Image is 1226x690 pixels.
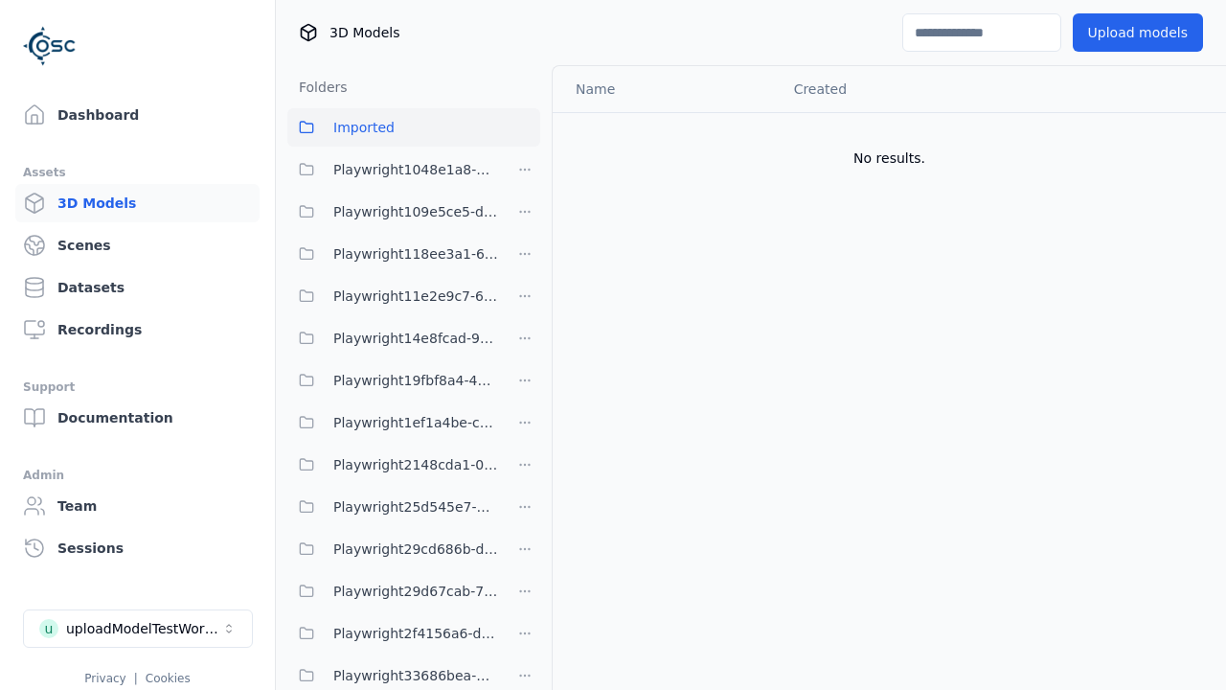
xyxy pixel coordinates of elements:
[15,268,260,307] a: Datasets
[134,672,138,685] span: |
[15,529,260,567] a: Sessions
[23,464,252,487] div: Admin
[23,376,252,399] div: Support
[287,614,498,653] button: Playwright2f4156a6-d13a-4a07-9939-3b63c43a9416
[287,319,498,357] button: Playwright14e8fcad-9ce8-4c9f-9ba9-3f066997ed84
[23,609,253,648] button: Select a workspace
[287,572,498,610] button: Playwright29d67cab-7655-4a15-9701-4b560da7f167
[287,361,498,400] button: Playwright19fbf8a4-490f-4493-a67b-72679a62db0e
[287,108,540,147] button: Imported
[333,453,498,476] span: Playwright2148cda1-0135-4eee-9a3e-ba7e638b60a6
[333,158,498,181] span: Playwright1048e1a8-7157-4402-9d51-a0d67d82f98b
[15,487,260,525] a: Team
[333,580,498,603] span: Playwright29d67cab-7655-4a15-9701-4b560da7f167
[333,411,498,434] span: Playwright1ef1a4be-ca25-4334-b22c-6d46e5dc87b0
[333,538,498,561] span: Playwright29cd686b-d0c9-4777-aa54-1065c8c7cee8
[23,161,252,184] div: Assets
[333,200,498,223] span: Playwright109e5ce5-d2cb-4ab8-a55a-98f36a07a7af
[553,112,1226,204] td: No results.
[15,310,260,349] a: Recordings
[333,664,498,687] span: Playwright33686bea-41a4-43c8-b27a-b40c54b773e3
[333,327,498,350] span: Playwright14e8fcad-9ce8-4c9f-9ba9-3f066997ed84
[15,96,260,134] a: Dashboard
[333,369,498,392] span: Playwright19fbf8a4-490f-4493-a67b-72679a62db0e
[287,150,498,189] button: Playwright1048e1a8-7157-4402-9d51-a0d67d82f98b
[287,530,498,568] button: Playwright29cd686b-d0c9-4777-aa54-1065c8c7cee8
[333,622,498,645] span: Playwright2f4156a6-d13a-4a07-9939-3b63c43a9416
[66,619,221,638] div: uploadModelTestWorkspace
[287,235,498,273] button: Playwright118ee3a1-6e25-456a-9a29-0f34eaed349c
[329,23,399,42] span: 3D Models
[287,403,498,442] button: Playwright1ef1a4be-ca25-4334-b22c-6d46e5dc87b0
[84,672,125,685] a: Privacy
[553,66,779,112] th: Name
[779,66,1010,112] th: Created
[287,78,348,97] h3: Folders
[15,226,260,264] a: Scenes
[333,495,498,518] span: Playwright25d545e7-ff08-4d3b-b8cd-ba97913ee80b
[287,446,498,484] button: Playwright2148cda1-0135-4eee-9a3e-ba7e638b60a6
[287,193,498,231] button: Playwright109e5ce5-d2cb-4ab8-a55a-98f36a07a7af
[15,399,260,437] a: Documentation
[23,19,77,73] img: Logo
[287,277,498,315] button: Playwright11e2e9c7-6c23-4ce7-ac48-ea95a4ff6a43
[146,672,191,685] a: Cookies
[1073,13,1203,52] button: Upload models
[15,184,260,222] a: 3D Models
[333,285,498,308] span: Playwright11e2e9c7-6c23-4ce7-ac48-ea95a4ff6a43
[333,116,395,139] span: Imported
[333,242,498,265] span: Playwright118ee3a1-6e25-456a-9a29-0f34eaed349c
[39,619,58,638] div: u
[287,488,498,526] button: Playwright25d545e7-ff08-4d3b-b8cd-ba97913ee80b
